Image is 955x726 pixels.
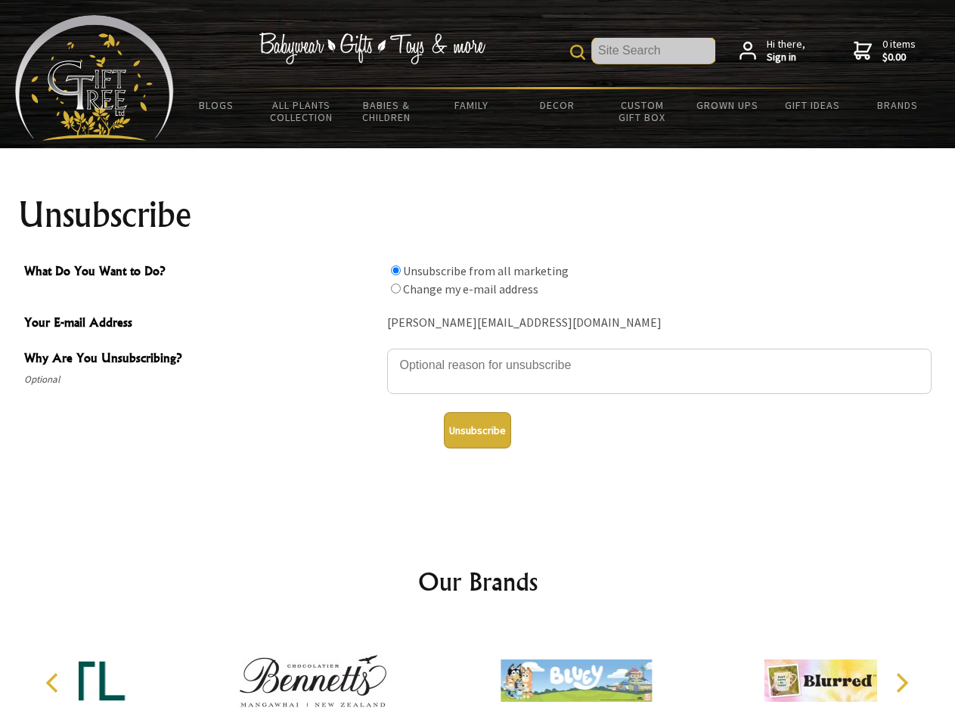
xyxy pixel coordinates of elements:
[403,281,538,296] label: Change my e-mail address
[24,349,380,371] span: Why Are You Unsubscribing?
[387,312,932,335] div: [PERSON_NAME][EMAIL_ADDRESS][DOMAIN_NAME]
[30,563,926,600] h2: Our Brands
[403,263,569,278] label: Unsubscribe from all marketing
[24,371,380,389] span: Optional
[391,265,401,275] input: What Do You Want to Do?
[767,38,805,64] span: Hi there,
[570,45,585,60] img: product search
[882,37,916,64] span: 0 items
[684,89,770,121] a: Grown Ups
[15,15,174,141] img: Babyware - Gifts - Toys and more...
[600,89,685,133] a: Custom Gift Box
[259,89,345,133] a: All Plants Collection
[882,51,916,64] strong: $0.00
[391,284,401,293] input: What Do You Want to Do?
[855,89,941,121] a: Brands
[38,666,71,700] button: Previous
[592,38,715,64] input: Site Search
[767,51,805,64] strong: Sign in
[18,197,938,233] h1: Unsubscribe
[24,262,380,284] span: What Do You Want to Do?
[24,313,380,335] span: Your E-mail Address
[885,666,918,700] button: Next
[344,89,429,133] a: Babies & Children
[770,89,855,121] a: Gift Ideas
[429,89,515,121] a: Family
[514,89,600,121] a: Decor
[259,33,485,64] img: Babywear - Gifts - Toys & more
[387,349,932,394] textarea: Why Are You Unsubscribing?
[444,412,511,448] button: Unsubscribe
[740,38,805,64] a: Hi there,Sign in
[174,89,259,121] a: BLOGS
[854,38,916,64] a: 0 items$0.00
